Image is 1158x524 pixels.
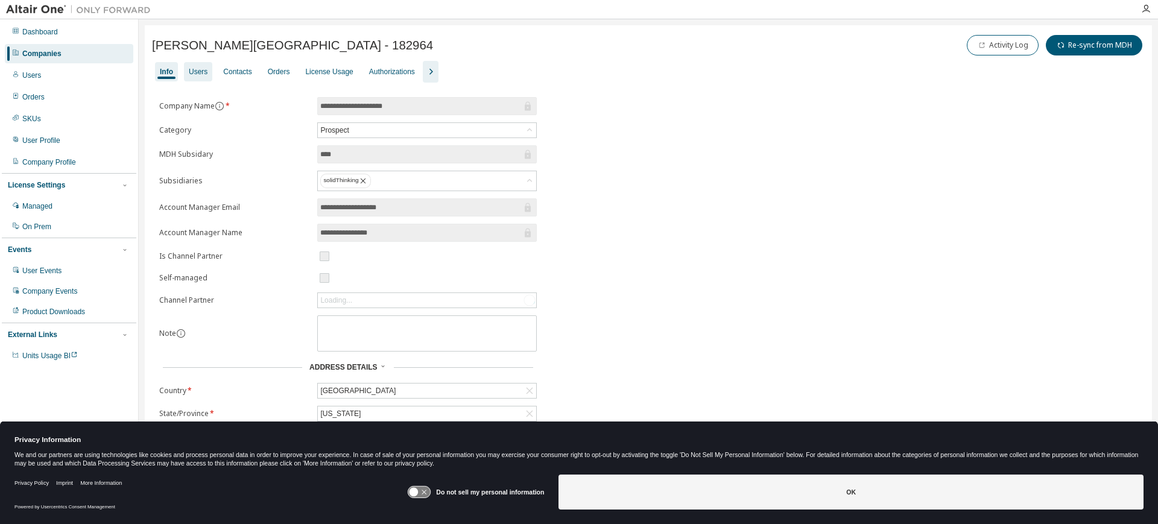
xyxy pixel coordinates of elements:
[189,67,207,77] div: Users
[159,150,310,159] label: MDH Subsidary
[305,67,353,77] div: License Usage
[318,171,536,191] div: solidThinking
[318,407,362,420] div: [US_STATE]
[318,123,536,137] div: Prospect
[152,39,433,52] span: [PERSON_NAME][GEOGRAPHIC_DATA] - 182964
[22,286,77,296] div: Company Events
[176,329,186,338] button: information
[8,180,65,190] div: License Settings
[22,157,76,167] div: Company Profile
[1046,35,1142,55] button: Re-sync from MDH
[8,330,57,339] div: External Links
[22,92,45,102] div: Orders
[159,101,310,111] label: Company Name
[22,136,60,145] div: User Profile
[268,67,290,77] div: Orders
[22,114,41,124] div: SKUs
[159,125,310,135] label: Category
[22,266,62,276] div: User Events
[320,174,371,188] div: solidThinking
[318,384,397,397] div: [GEOGRAPHIC_DATA]
[967,35,1039,55] button: Activity Log
[22,307,85,317] div: Product Downloads
[318,293,536,308] div: Loading...
[159,228,310,238] label: Account Manager Name
[22,49,62,58] div: Companies
[318,124,350,137] div: Prospect
[22,352,78,360] span: Units Usage BI
[159,386,310,396] label: Country
[318,406,536,421] div: [US_STATE]
[159,328,176,338] label: Note
[223,67,252,77] div: Contacts
[159,176,310,186] label: Subsidiaries
[320,295,352,305] div: Loading...
[8,245,31,254] div: Events
[215,101,224,111] button: information
[22,201,52,211] div: Managed
[22,71,41,80] div: Users
[22,222,51,232] div: On Prem
[160,67,173,77] div: Info
[159,295,310,305] label: Channel Partner
[22,27,58,37] div: Dashboard
[159,203,310,212] label: Account Manager Email
[318,384,536,398] div: [GEOGRAPHIC_DATA]
[6,4,157,16] img: Altair One
[159,251,310,261] label: Is Channel Partner
[159,273,310,283] label: Self-managed
[369,67,415,77] div: Authorizations
[309,363,377,371] span: Address Details
[159,409,310,418] label: State/Province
